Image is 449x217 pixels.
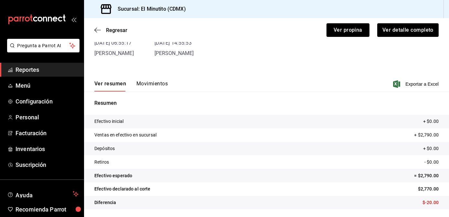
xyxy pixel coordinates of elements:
time: [DATE] 14:55:53 [155,40,192,46]
p: Ventas en efectivo en sucursal [94,132,156,138]
p: + $2,790.00 [414,132,439,138]
span: Inventarios [16,145,79,153]
button: Ver detalle completo [377,23,439,37]
span: Configuración [16,97,79,106]
p: Resumen [94,99,439,107]
p: Retiros [94,159,109,166]
button: Pregunta a Parrot AI [7,39,80,52]
div: navigation tabs [94,81,168,92]
button: Exportar a Excel [394,80,439,88]
span: Regresar [106,27,127,33]
span: Menú [16,81,79,90]
span: Suscripción [16,160,79,169]
p: + $0.00 [423,118,439,125]
p: $2,770.00 [418,186,439,192]
a: Pregunta a Parrot AI [5,47,80,54]
button: Ver propina [326,23,369,37]
p: Efectivo declarado al corte [94,186,151,192]
span: Personal [16,113,79,122]
p: + $0.00 [423,145,439,152]
span: Reportes [16,65,79,74]
p: Efectivo inicial [94,118,123,125]
span: Pregunta a Parrot AI [17,42,69,49]
span: Recomienda Parrot [16,205,79,214]
span: [PERSON_NAME] [155,50,194,56]
p: $-20.00 [422,199,439,206]
p: Efectivo esperado [94,172,132,179]
p: Depósitos [94,145,115,152]
p: - $0.00 [424,159,439,166]
button: Movimientos [136,81,168,92]
time: [DATE] 06:55:17 [94,40,132,46]
p: = $2,790.00 [414,172,439,179]
h3: Sucursal: El Minutito (CDMX) [112,5,186,13]
span: Ayuda [16,190,70,198]
button: Ver resumen [94,81,126,92]
span: [PERSON_NAME] [94,50,134,56]
p: Diferencia [94,199,116,206]
span: Facturación [16,129,79,137]
button: open_drawer_menu [71,17,76,22]
button: Regresar [94,27,127,33]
